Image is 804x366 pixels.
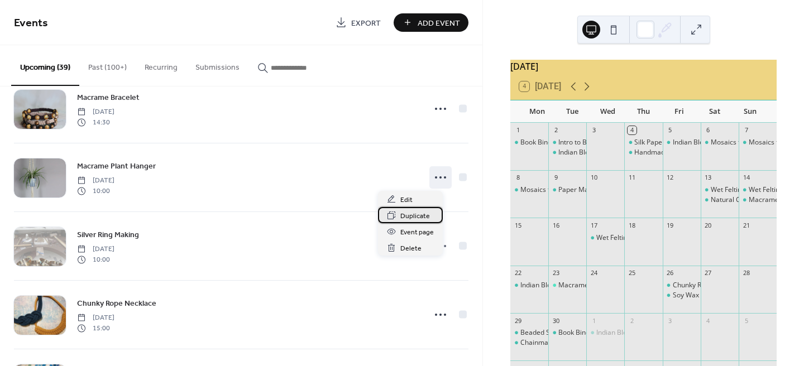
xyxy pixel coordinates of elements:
[514,174,522,182] div: 8
[520,185,590,195] div: Mosaics for Beginners
[590,174,598,182] div: 10
[418,17,460,29] span: Add Event
[555,100,591,123] div: Tue
[704,316,712,325] div: 4
[77,313,114,323] span: [DATE]
[548,328,586,338] div: Book Binding - Casebinding
[590,126,598,134] div: 3
[666,126,674,134] div: 5
[628,126,636,134] div: 4
[590,100,626,123] div: Wed
[510,60,777,73] div: [DATE]
[596,328,659,338] div: Indian Block Printing
[14,12,48,34] span: Events
[514,269,522,277] div: 22
[742,126,750,134] div: 7
[548,138,586,147] div: Intro to Beaded Jewellery
[711,138,781,147] div: Mosaics for Beginners
[510,138,548,147] div: Book Binding - Casebinding
[628,174,636,182] div: 11
[590,316,598,325] div: 1
[510,328,548,338] div: Beaded Snowflake
[136,45,186,85] button: Recurring
[634,148,718,157] div: Handmade Recycled Paper
[701,195,739,205] div: Natural Cold Process Soap Making
[663,291,701,300] div: Soy Wax Candles
[548,185,586,195] div: Paper Marbling
[327,13,389,32] a: Export
[351,17,381,29] span: Export
[673,138,736,147] div: Indian Block Printing
[666,221,674,229] div: 19
[624,138,662,147] div: Silk Paper Making
[186,45,248,85] button: Submissions
[79,45,136,85] button: Past (100+)
[552,126,560,134] div: 2
[520,328,578,338] div: Beaded Snowflake
[520,138,605,147] div: Book Binding - Casebinding
[77,176,114,186] span: [DATE]
[742,316,750,325] div: 5
[520,338,600,348] div: Chainmaille - Helmweave
[558,328,643,338] div: Book Binding - Casebinding
[558,185,606,195] div: Paper Marbling
[590,221,598,229] div: 17
[77,92,140,104] span: Macrame Bracelet
[11,45,79,86] button: Upcoming (39)
[634,138,690,147] div: Silk Paper Making
[400,210,430,222] span: Duplicate
[77,244,114,254] span: [DATE]
[742,221,750,229] div: 21
[666,174,674,182] div: 12
[711,185,791,195] div: Wet Felting - Pots & Bowls
[400,243,422,254] span: Delete
[519,100,555,123] div: Mon
[628,269,636,277] div: 25
[624,148,662,157] div: Handmade Recycled Paper
[77,117,114,127] span: 14:30
[400,227,434,238] span: Event page
[77,186,114,196] span: 10:00
[77,160,156,172] a: Macrame Plant Hanger
[77,107,114,117] span: [DATE]
[394,13,468,32] button: Add Event
[514,221,522,229] div: 15
[77,91,140,104] a: Macrame Bracelet
[739,185,777,195] div: Wet Felting - Pots & Bowls
[704,126,712,134] div: 6
[596,233,661,243] div: Wet Felting - Flowers
[701,138,739,147] div: Mosaics for Beginners
[514,316,522,325] div: 29
[742,269,750,277] div: 28
[510,338,548,348] div: Chainmaille - Helmweave
[510,185,548,195] div: Mosaics for Beginners
[548,148,586,157] div: Indian Block Printing
[77,254,114,264] span: 10:00
[628,221,636,229] div: 18
[514,126,522,134] div: 1
[558,148,621,157] div: Indian Block Printing
[666,316,674,325] div: 3
[558,281,615,290] div: Macrame Wall Art
[590,269,598,277] div: 24
[628,316,636,325] div: 2
[77,298,156,310] span: Chunky Rope Necklace
[552,316,560,325] div: 30
[704,174,712,182] div: 13
[552,269,560,277] div: 23
[548,281,586,290] div: Macrame Wall Art
[77,229,139,241] span: Silver Ring Making
[400,194,413,206] span: Edit
[586,328,624,338] div: Indian Block Printing
[77,297,156,310] a: Chunky Rope Necklace
[742,174,750,182] div: 14
[558,138,636,147] div: Intro to Beaded Jewellery
[520,281,583,290] div: Indian Block Printing
[510,281,548,290] div: Indian Block Printing
[626,100,662,123] div: Thu
[666,269,674,277] div: 26
[704,269,712,277] div: 27
[697,100,733,123] div: Sat
[552,221,560,229] div: 16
